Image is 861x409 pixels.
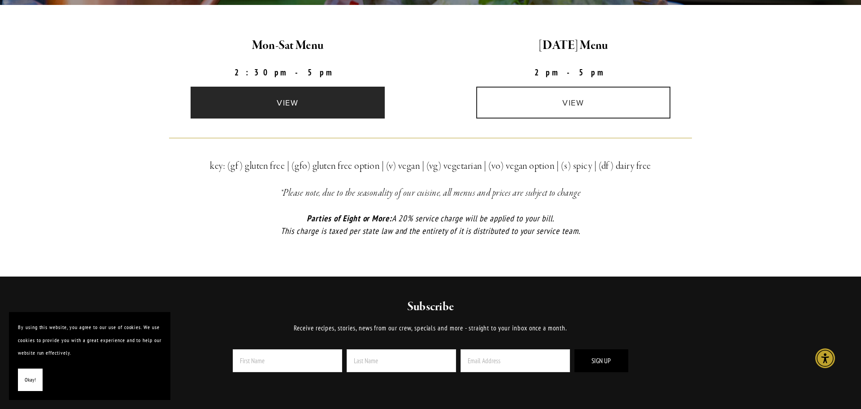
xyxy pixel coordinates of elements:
[281,213,580,237] em: A 20% service charge will be applied to your bill. This charge is taxed per state law and the ent...
[535,67,613,78] strong: 2pm-5pm
[25,374,36,387] span: Okay!
[307,213,392,224] em: Parties of Eight or More:
[233,349,342,372] input: First Name
[574,349,628,372] button: Sign Up
[18,369,43,391] button: Okay!
[280,187,581,199] em: *Please note, due to the seasonality of our cuisine, all menus and prices are subject to change
[235,67,341,78] strong: 2:30pm-5pm
[209,299,653,315] h2: Subscribe
[461,349,570,372] input: Email Address
[9,312,170,400] section: Cookie banner
[476,87,671,119] a: view
[191,87,385,119] a: view
[152,36,423,55] h2: Mon-Sat Menu
[815,348,835,368] div: Accessibility Menu
[18,321,161,360] p: By using this website, you agree to our use of cookies. We use cookies to provide you with a grea...
[169,158,692,174] h3: key: (gf) gluten free | (gfo) gluten free option | (v) vegan | (vg) vegetarian | (vo) vegan optio...
[591,356,611,365] span: Sign Up
[438,36,709,55] h2: [DATE] Menu
[209,323,653,334] p: Receive recipes, stories, news from our crew, specials and more - straight to your inbox once a m...
[347,349,456,372] input: Last Name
